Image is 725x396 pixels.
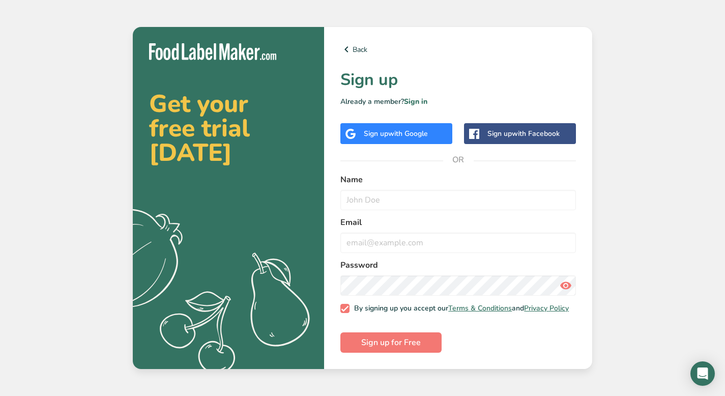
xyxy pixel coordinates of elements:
span: OR [443,145,474,175]
input: John Doe [340,190,576,210]
label: Email [340,216,576,229]
input: email@example.com [340,233,576,253]
span: with Google [388,129,428,138]
div: Open Intercom Messenger [690,361,715,386]
button: Sign up for Free [340,332,442,353]
a: Privacy Policy [524,303,569,313]
span: Sign up for Free [361,336,421,349]
a: Terms & Conditions [448,303,512,313]
h1: Sign up [340,68,576,92]
label: Password [340,259,576,271]
span: with Facebook [512,129,560,138]
label: Name [340,174,576,186]
div: Sign up [487,128,560,139]
p: Already a member? [340,96,576,107]
img: Food Label Maker [149,43,276,60]
a: Sign in [404,97,427,106]
h2: Get your free trial [DATE] [149,92,308,165]
a: Back [340,43,576,55]
span: By signing up you accept our and [350,304,569,313]
div: Sign up [364,128,428,139]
